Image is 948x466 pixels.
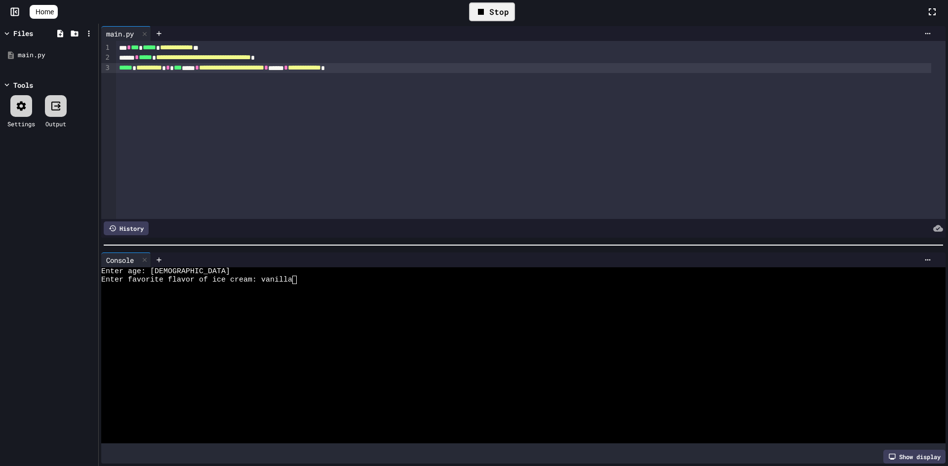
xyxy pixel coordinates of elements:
[101,267,230,276] span: Enter age: [DEMOGRAPHIC_DATA]
[101,29,139,39] div: main.py
[30,5,58,19] a: Home
[469,2,515,21] div: Stop
[101,276,292,284] span: Enter favorite flavor of ice cream: vanilla
[101,53,111,63] div: 2
[104,221,149,235] div: History
[7,119,35,128] div: Settings
[18,50,95,60] div: main.py
[101,26,151,41] div: main.py
[101,255,139,265] div: Console
[36,7,54,17] span: Home
[45,119,66,128] div: Output
[13,80,33,90] div: Tools
[883,450,946,464] div: Show display
[101,43,111,53] div: 1
[13,28,33,38] div: Files
[101,252,151,267] div: Console
[101,63,111,73] div: 3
